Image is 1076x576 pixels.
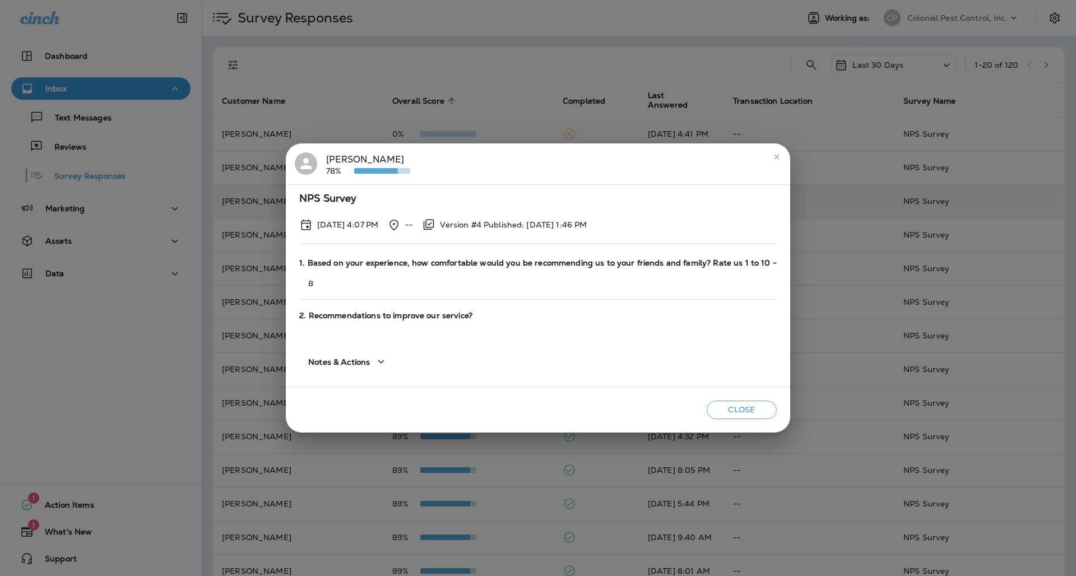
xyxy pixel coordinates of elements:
[440,220,587,229] p: Version #4 Published: [DATE] 1:46 PM
[308,357,370,367] span: Notes & Actions
[707,401,777,419] button: Close
[299,346,397,378] button: Notes & Actions
[299,311,777,320] span: 2. Recommendations to improve our service?
[317,220,378,229] p: Aug 15, 2025 4:07 PM
[768,148,786,166] button: close
[299,258,777,268] span: 1. Based on your experience, how comfortable would you be recommending us to your friends and fam...
[326,152,410,176] div: [PERSON_NAME]
[405,220,413,229] p: --
[299,279,777,288] p: 8
[299,194,777,203] span: NPS Survey
[326,166,354,175] p: 78%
